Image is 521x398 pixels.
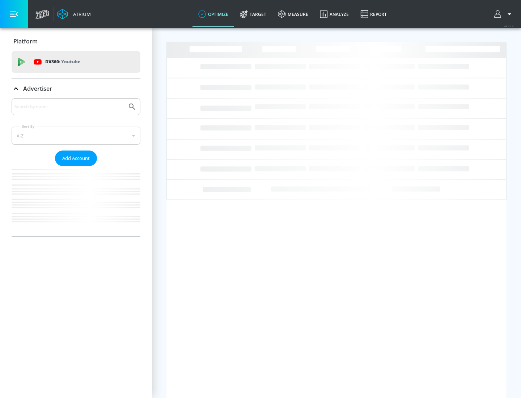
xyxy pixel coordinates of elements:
nav: list of Advertiser [12,166,140,236]
div: DV360: Youtube [12,51,140,73]
a: Analyze [314,1,355,27]
label: Sort By [21,124,36,129]
div: A-Z [12,127,140,145]
a: optimize [192,1,234,27]
a: Atrium [57,9,91,20]
div: Advertiser [12,98,140,236]
div: Advertiser [12,79,140,99]
a: Report [355,1,393,27]
a: measure [272,1,314,27]
button: Add Account [55,151,97,166]
p: Platform [13,37,38,45]
a: Target [234,1,272,27]
div: Atrium [70,11,91,17]
p: Youtube [61,58,80,65]
p: DV360: [45,58,80,66]
span: Add Account [62,154,90,162]
span: v 4.25.2 [504,24,514,28]
p: Advertiser [23,85,52,93]
input: Search by name [14,102,124,111]
div: Platform [12,31,140,51]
